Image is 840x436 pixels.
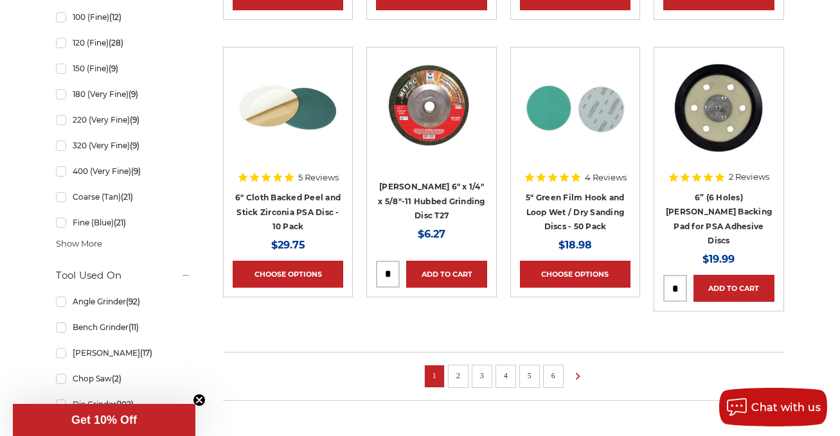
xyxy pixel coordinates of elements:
[729,173,769,181] span: 2 Reviews
[271,239,305,251] span: $29.75
[428,369,441,383] a: 1
[524,57,627,159] img: Side-by-side 5-inch green film hook and loop sanding disc p60 grit and loop back
[116,399,134,409] span: (102)
[56,316,191,338] a: Bench Grinder
[585,173,627,182] span: 4 Reviews
[418,228,445,240] span: $6.27
[235,193,341,231] a: 6" Cloth Backed Peel and Stick Zirconia PSA Disc - 10 Pack
[56,160,191,182] a: 400 (Very Fine)
[129,322,139,332] span: (11)
[109,64,118,73] span: (9)
[56,367,191,390] a: Chop Saw
[298,173,339,182] span: 5 Reviews
[559,239,592,251] span: $18.98
[751,401,821,414] span: Chat with us
[719,388,827,426] button: Chat with us
[140,348,152,358] span: (17)
[547,369,560,383] a: 6
[56,109,191,131] a: 220 (Very Fine)
[56,57,191,80] a: 150 (Fine)
[237,57,339,159] img: Zirc Peel and Stick cloth backed PSA discs
[13,404,195,436] div: Get 10% OffClose teaser
[56,238,102,250] span: Show More
[129,89,138,99] span: (9)
[109,38,123,48] span: (28)
[520,261,630,288] a: Choose Options
[667,57,770,159] img: 6” (6 Holes) DA Sander Backing Pad for PSA Adhesive Discs
[112,374,121,383] span: (2)
[56,342,191,364] a: [PERSON_NAME]
[378,182,485,220] a: [PERSON_NAME] 6" x 1/4" x 5/8"-11 Hubbed Grinding Disc T27
[233,261,343,288] a: Choose Options
[523,369,536,383] a: 5
[130,115,139,125] span: (9)
[526,193,625,231] a: 5" Green Film Hook and Loop Wet / Dry Sanding Discs - 50 Pack
[56,31,191,54] a: 120 (Fine)
[56,134,191,157] a: 320 (Very Fine)
[56,393,191,415] a: Die Grinder
[377,57,487,159] img: 6" grinding wheel with hub
[193,394,206,406] button: Close teaser
[56,211,191,234] a: Fine (Blue)
[56,290,191,313] a: Angle Grinder
[520,57,630,167] a: Side-by-side 5-inch green film hook and loop sanding disc p60 grit and loop back
[476,369,488,383] a: 3
[126,297,140,306] span: (92)
[130,141,139,150] span: (9)
[56,6,191,28] a: 100 (Fine)
[56,83,191,105] a: 180 (Very Fine)
[376,57,487,167] a: 6" grinding wheel with hub
[702,253,735,265] span: $19.99
[693,275,774,302] a: Add to Cart
[109,12,121,22] span: (12)
[452,369,465,383] a: 2
[233,57,343,167] a: Zirc Peel and Stick cloth backed PSA discs
[71,414,137,426] span: Get 10% Off
[114,218,126,227] span: (21)
[406,261,487,288] a: Add to Cart
[663,57,774,167] a: 6” (6 Holes) DA Sander Backing Pad for PSA Adhesive Discs
[56,186,191,208] a: Coarse (Tan)
[56,268,191,283] h5: Tool Used On
[499,369,512,383] a: 4
[131,166,141,176] span: (9)
[121,192,133,202] span: (21)
[666,193,772,246] a: 6” (6 Holes) [PERSON_NAME] Backing Pad for PSA Adhesive Discs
